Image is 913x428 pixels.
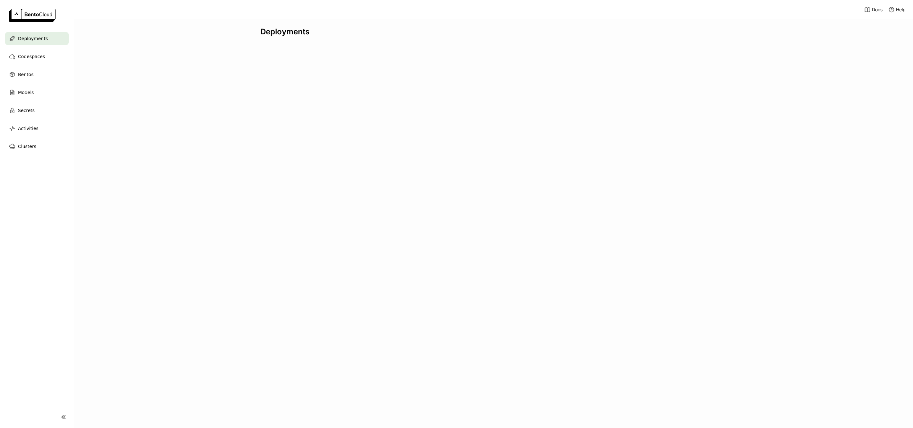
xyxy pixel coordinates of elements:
[888,6,906,13] div: Help
[896,7,906,13] span: Help
[18,35,48,42] span: Deployments
[18,71,33,78] span: Bentos
[864,6,883,13] a: Docs
[5,140,69,153] a: Clusters
[18,143,36,150] span: Clusters
[18,107,35,114] span: Secrets
[5,86,69,99] a: Models
[5,104,69,117] a: Secrets
[872,7,883,13] span: Docs
[5,68,69,81] a: Bentos
[18,89,34,96] span: Models
[9,9,56,22] img: logo
[18,125,39,132] span: Activities
[5,122,69,135] a: Activities
[260,27,726,37] div: Deployments
[18,53,45,60] span: Codespaces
